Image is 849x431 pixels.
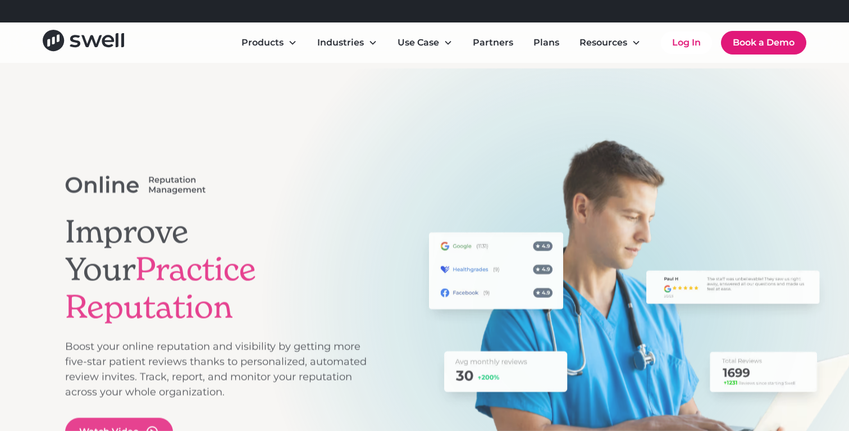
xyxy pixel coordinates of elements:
a: Plans [524,31,568,54]
div: Use Case [389,31,462,54]
p: Boost your online reputation and visibility by getting more five-star patient reviews thanks to p... [65,339,367,400]
div: Industries [317,36,364,49]
a: Log In [661,31,712,54]
div: Products [232,31,306,54]
a: Partners [464,31,522,54]
a: Book a Demo [721,31,806,55]
div: Industries [308,31,386,54]
div: Use Case [398,36,439,49]
a: home [43,30,124,55]
span: Practice Reputation [65,249,256,326]
div: Resources [570,31,650,54]
div: Resources [579,36,627,49]
div: Products [241,36,284,49]
h1: Improve Your [65,212,367,326]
